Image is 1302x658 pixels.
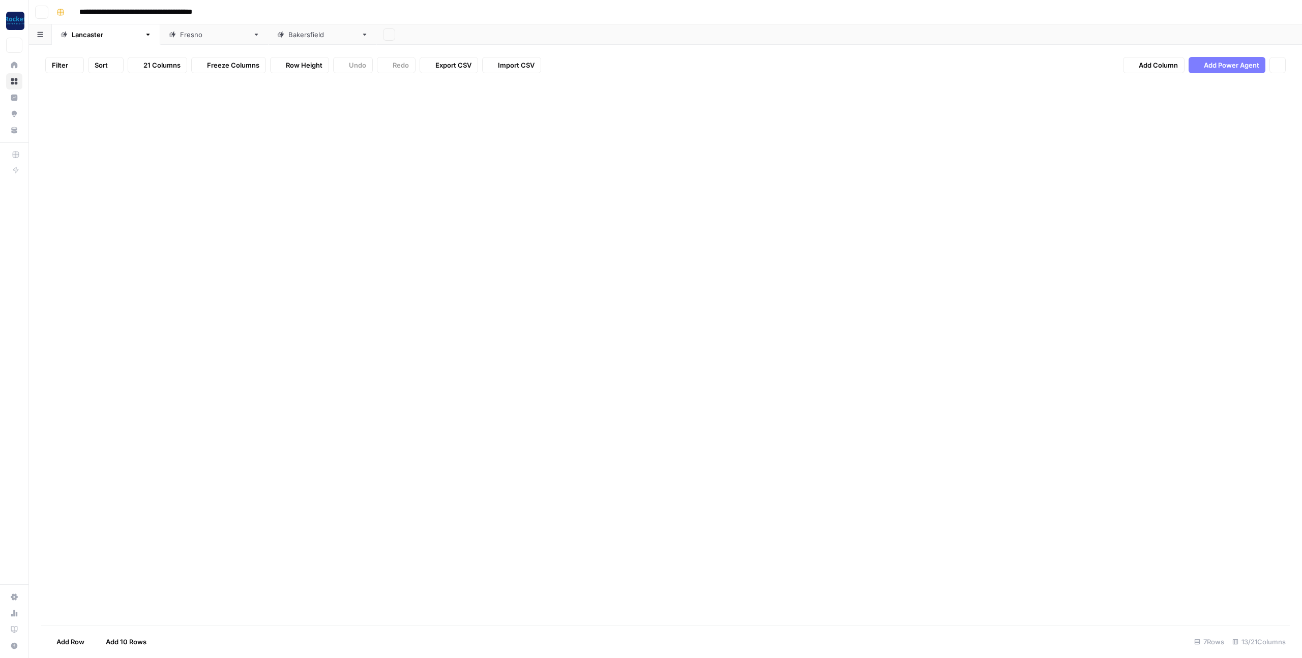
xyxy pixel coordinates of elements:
a: Opportunities [6,106,22,122]
a: [GEOGRAPHIC_DATA] [269,24,377,45]
button: Add Power Agent [1189,57,1265,73]
a: Home [6,57,22,73]
a: Insights [6,89,22,106]
button: Export CSV [420,57,478,73]
button: Add Row [41,634,91,650]
span: Import CSV [498,60,535,70]
span: Add 10 Rows [106,637,146,647]
span: Add Column [1139,60,1178,70]
a: [GEOGRAPHIC_DATA] [52,24,160,45]
div: [GEOGRAPHIC_DATA] [180,29,249,40]
div: 13/21 Columns [1228,634,1290,650]
button: Help + Support [6,638,22,654]
span: Sort [95,60,108,70]
span: Add Row [56,637,84,647]
button: Freeze Columns [191,57,266,73]
span: Row Height [286,60,322,70]
img: Rocket Pilots Logo [6,12,24,30]
a: [GEOGRAPHIC_DATA] [160,24,269,45]
span: Filter [52,60,68,70]
a: Browse [6,73,22,89]
button: Add 10 Rows [91,634,153,650]
div: 7 Rows [1190,634,1228,650]
span: Redo [393,60,409,70]
a: Learning Hub [6,621,22,638]
button: Import CSV [482,57,541,73]
button: Sort [88,57,124,73]
a: Your Data [6,122,22,138]
a: Settings [6,589,22,605]
span: Undo [349,60,366,70]
button: Add Column [1123,57,1185,73]
div: [GEOGRAPHIC_DATA] [72,29,140,40]
button: Redo [377,57,416,73]
span: 21 Columns [143,60,181,70]
span: Add Power Agent [1204,60,1259,70]
button: Row Height [270,57,329,73]
button: Undo [333,57,373,73]
a: Usage [6,605,22,621]
span: Freeze Columns [207,60,259,70]
button: 21 Columns [128,57,187,73]
span: Export CSV [435,60,471,70]
button: Filter [45,57,84,73]
div: [GEOGRAPHIC_DATA] [288,29,357,40]
button: Workspace: Rocket Pilots [6,8,22,34]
